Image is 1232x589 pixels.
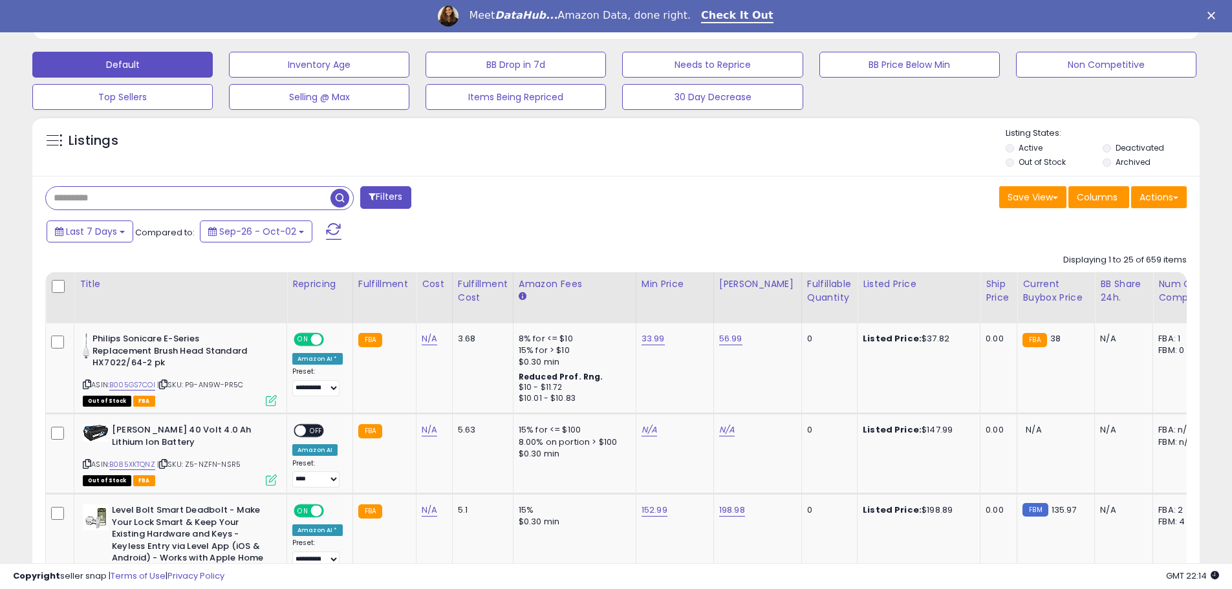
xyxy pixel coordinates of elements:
div: 8.00% on portion > $100 [519,436,626,448]
span: N/A [1026,423,1041,436]
span: Compared to: [135,226,195,239]
div: $198.89 [863,504,970,516]
div: Title [80,277,281,291]
div: Close [1207,12,1220,19]
b: Listed Price: [863,332,922,345]
div: Min Price [642,277,708,291]
b: Reduced Prof. Rng. [519,371,603,382]
b: Level Bolt Smart Deadbolt - Make Your Lock Smart & Keep Your Existing Hardware and Keys - Keyless... [112,504,269,568]
button: Items Being Repriced [426,84,606,110]
small: FBA [1022,333,1046,347]
div: N/A [1100,333,1143,345]
span: 38 [1050,332,1061,345]
div: Fulfillment [358,277,411,291]
button: Save View [999,186,1066,208]
button: BB Price Below Min [819,52,1000,78]
button: Inventory Age [229,52,409,78]
div: FBM: 0 [1158,345,1201,356]
div: 0 [807,504,847,516]
a: Terms of Use [111,570,166,582]
a: N/A [422,423,437,436]
div: $10 - $11.72 [519,382,626,393]
div: Preset: [292,367,343,396]
span: 2025-10-10 22:14 GMT [1166,570,1219,582]
span: OFF [322,334,343,345]
div: Ship Price [986,277,1011,305]
button: Last 7 Days [47,220,133,242]
div: $0.30 min [519,356,626,368]
small: FBA [358,424,382,438]
a: N/A [719,423,735,436]
button: Default [32,52,213,78]
div: 3.68 [458,333,503,345]
p: Listing States: [1006,127,1200,140]
img: Profile image for Georgie [438,6,459,27]
span: Columns [1077,191,1118,204]
div: Cost [422,277,447,291]
div: 0.00 [986,424,1007,436]
span: OFF [322,506,343,517]
span: | SKU: P9-AN9W-PR5C [157,380,243,390]
div: 15% for > $10 [519,345,626,356]
img: 41JdnK3oNRL._SL40_.jpg [83,424,109,442]
button: Non Competitive [1016,52,1196,78]
div: Num of Comp. [1158,277,1205,305]
a: N/A [642,423,657,436]
div: [PERSON_NAME] [719,277,796,291]
span: FBA [133,396,155,407]
span: 135.97 [1052,504,1077,516]
div: Amazon AI [292,444,338,456]
div: Amazon AI * [292,353,343,365]
div: seller snap | | [13,570,224,583]
strong: Copyright [13,570,60,582]
div: Fulfillable Quantity [807,277,852,305]
div: 5.63 [458,424,503,436]
div: Amazon AI * [292,524,343,536]
div: N/A [1100,504,1143,516]
button: Columns [1068,186,1129,208]
button: Top Sellers [32,84,213,110]
button: Filters [360,186,411,209]
a: B005GS7COI [109,380,155,391]
div: 5.1 [458,504,503,516]
div: FBA: n/a [1158,424,1201,436]
label: Out of Stock [1019,156,1066,167]
div: 0.00 [986,333,1007,345]
span: OFF [306,425,327,436]
div: 0 [807,333,847,345]
img: 31N36tOyL0L._SL40_.jpg [83,504,109,530]
div: 15% [519,504,626,516]
button: 30 Day Decrease [622,84,803,110]
small: FBM [1022,503,1048,517]
a: N/A [422,332,437,345]
div: $0.30 min [519,448,626,460]
button: BB Drop in 7d [426,52,606,78]
div: $37.82 [863,333,970,345]
div: BB Share 24h. [1100,277,1147,305]
a: 198.98 [719,504,745,517]
button: Sep-26 - Oct-02 [200,220,312,242]
span: FBA [133,475,155,486]
div: Listed Price [863,277,975,291]
div: Displaying 1 to 25 of 659 items [1063,254,1187,266]
a: Privacy Policy [168,570,224,582]
div: ASIN: [83,333,277,405]
label: Archived [1116,156,1151,167]
div: Repricing [292,277,347,291]
div: Amazon Fees [519,277,631,291]
b: [PERSON_NAME] 40 Volt 4.0 Ah Lithium Ion Battery [112,424,269,451]
span: Sep-26 - Oct-02 [219,225,296,238]
div: Preset: [292,539,343,568]
div: Current Buybox Price [1022,277,1089,305]
label: Active [1019,142,1043,153]
label: Deactivated [1116,142,1164,153]
div: FBA: 1 [1158,333,1201,345]
img: 21mmLTlIsNL._SL40_.jpg [83,333,89,359]
div: FBM: 4 [1158,516,1201,528]
button: Needs to Reprice [622,52,803,78]
div: Fulfillment Cost [458,277,508,305]
a: B085XKTQNZ [109,459,155,470]
div: FBM: n/a [1158,436,1201,448]
small: FBA [358,333,382,347]
a: 152.99 [642,504,667,517]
